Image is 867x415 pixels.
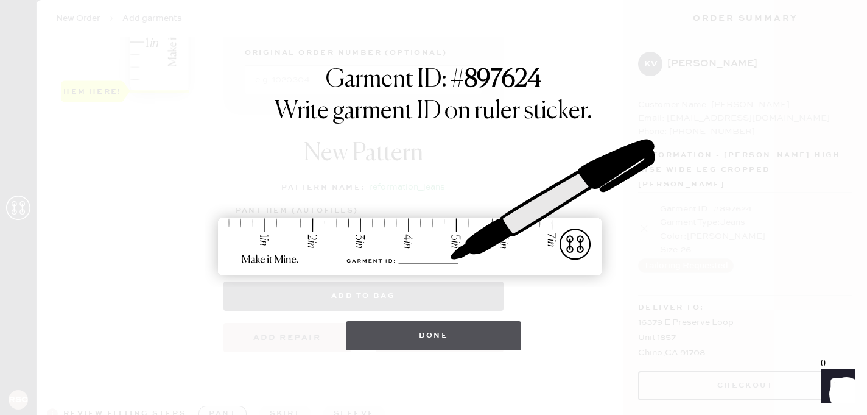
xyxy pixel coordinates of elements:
[275,97,592,126] h1: Write garment ID on ruler sticker.
[465,68,541,92] strong: 897624
[205,108,662,309] img: ruler-sticker-sharpie.svg
[809,360,862,413] iframe: Front Chat
[326,65,541,97] h1: Garment ID: #
[346,321,522,350] button: Done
